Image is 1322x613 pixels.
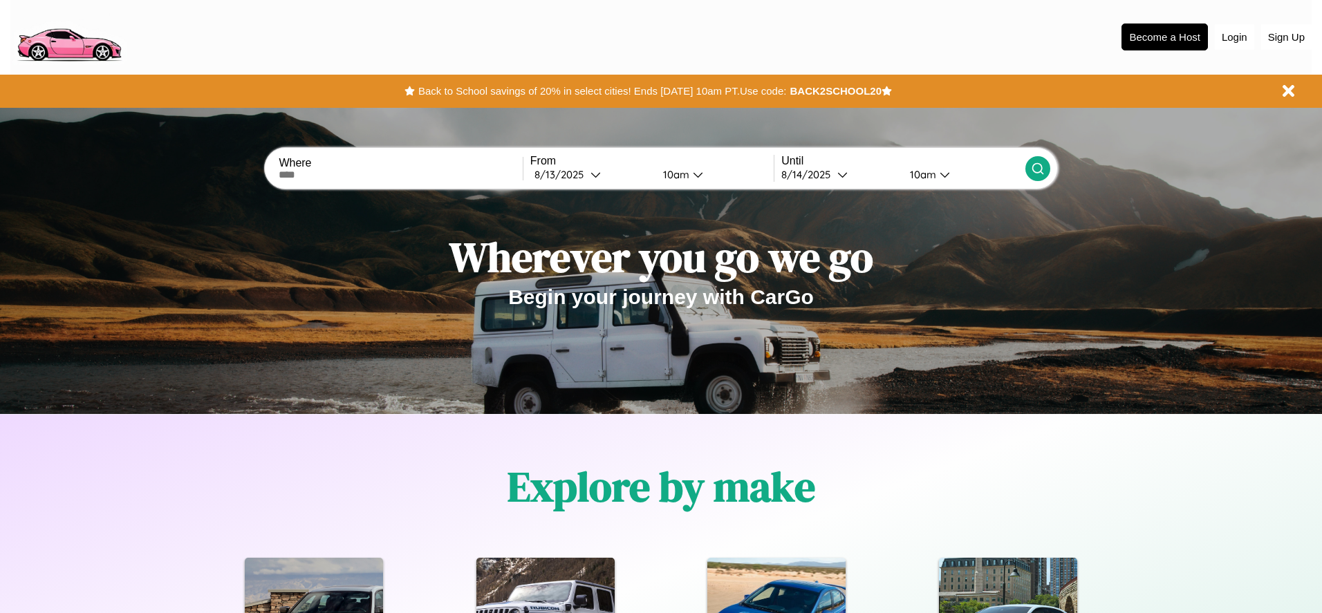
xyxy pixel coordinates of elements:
label: Where [279,157,522,169]
b: BACK2SCHOOL20 [790,85,882,97]
button: Sign Up [1261,24,1312,50]
div: 10am [903,168,940,181]
h1: Explore by make [508,458,815,515]
button: Login [1215,24,1254,50]
img: logo [10,7,127,65]
div: 10am [656,168,693,181]
div: 8 / 14 / 2025 [781,168,837,181]
button: Become a Host [1121,23,1208,50]
button: 10am [899,167,1025,182]
div: 8 / 13 / 2025 [534,168,590,181]
button: Back to School savings of 20% in select cities! Ends [DATE] 10am PT.Use code: [415,82,790,101]
label: From [530,155,774,167]
button: 8/13/2025 [530,167,652,182]
button: 10am [652,167,774,182]
label: Until [781,155,1025,167]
